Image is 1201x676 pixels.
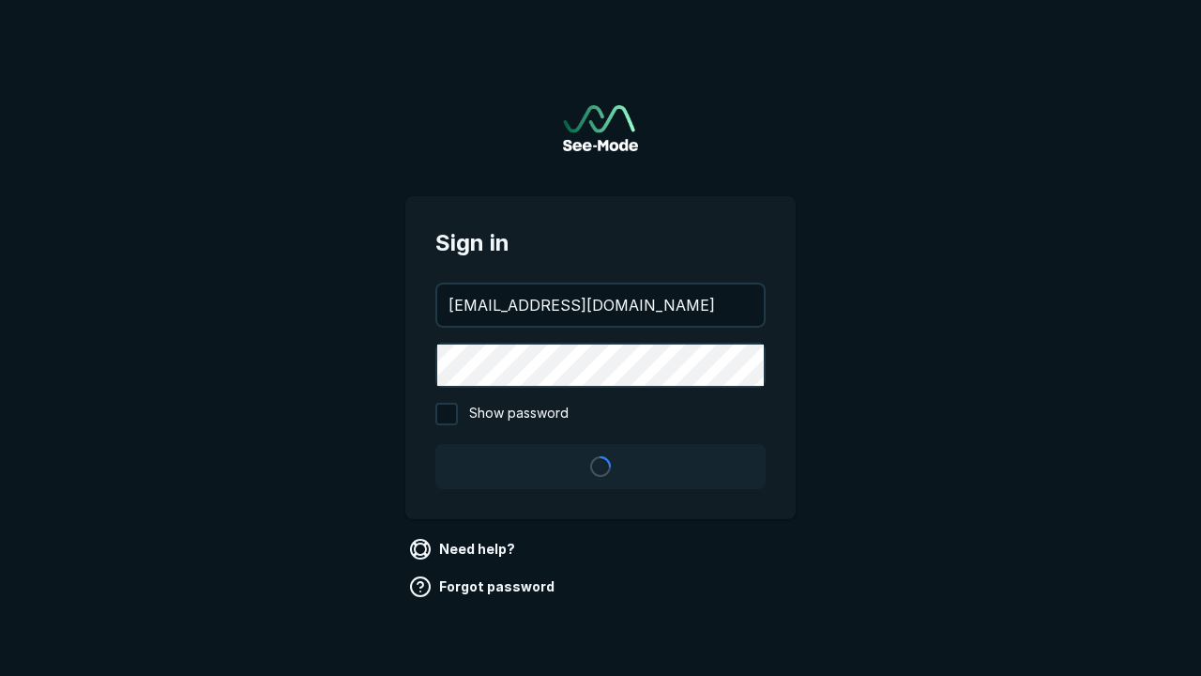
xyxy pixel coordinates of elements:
span: Show password [469,403,569,425]
img: See-Mode Logo [563,105,638,151]
span: Sign in [435,226,766,260]
a: Forgot password [405,572,562,602]
input: your@email.com [437,284,764,326]
a: Need help? [405,534,523,564]
a: Go to sign in [563,105,638,151]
